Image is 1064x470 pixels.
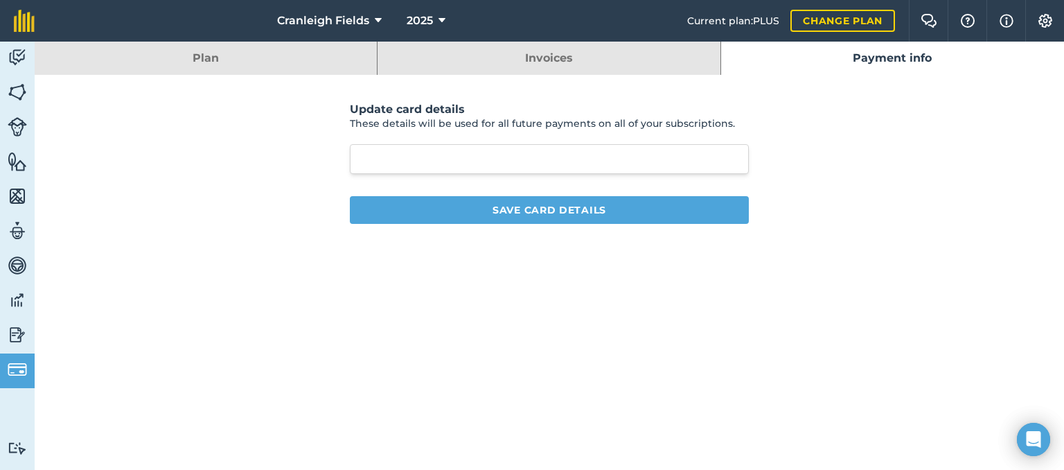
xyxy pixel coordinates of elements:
[277,12,369,29] span: Cranleigh Fields
[8,290,27,311] img: svg+xml;base64,PD94bWwgdmVyc2lvbj0iMS4wIiBlbmNvZGluZz0idXRmLTgiPz4KPCEtLSBHZW5lcmF0b3I6IEFkb2JlIE...
[35,42,377,75] a: Plan
[921,14,937,28] img: Two speech bubbles overlapping with the left bubble in the forefront
[8,47,27,68] img: svg+xml;base64,PD94bWwgdmVyc2lvbj0iMS4wIiBlbmNvZGluZz0idXRmLTgiPz4KPCEtLSBHZW5lcmF0b3I6IEFkb2JlIE...
[8,442,27,455] img: svg+xml;base64,PD94bWwgdmVyc2lvbj0iMS4wIiBlbmNvZGluZz0idXRmLTgiPz4KPCEtLSBHZW5lcmF0b3I6IEFkb2JlIE...
[350,196,749,224] button: Save card details
[350,116,749,130] p: These details will be used for all future payments on all of your subscriptions.
[364,153,734,165] iframe: Secure card payment input frame
[14,10,35,32] img: fieldmargin Logo
[1037,14,1054,28] img: A cog icon
[8,324,27,345] img: svg+xml;base64,PD94bWwgdmVyc2lvbj0iMS4wIiBlbmNvZGluZz0idXRmLTgiPz4KPCEtLSBHZW5lcmF0b3I6IEFkb2JlIE...
[959,14,976,28] img: A question mark icon
[378,42,720,75] a: Invoices
[407,12,433,29] span: 2025
[8,220,27,241] img: svg+xml;base64,PD94bWwgdmVyc2lvbj0iMS4wIiBlbmNvZGluZz0idXRmLTgiPz4KPCEtLSBHZW5lcmF0b3I6IEFkb2JlIE...
[8,360,27,379] img: svg+xml;base64,PD94bWwgdmVyc2lvbj0iMS4wIiBlbmNvZGluZz0idXRmLTgiPz4KPCEtLSBHZW5lcmF0b3I6IEFkb2JlIE...
[790,10,895,32] a: Change plan
[8,82,27,103] img: svg+xml;base64,PHN2ZyB4bWxucz0iaHR0cDovL3d3dy53My5vcmcvMjAwMC9zdmciIHdpZHRoPSI1NiIgaGVpZ2h0PSI2MC...
[8,255,27,276] img: svg+xml;base64,PD94bWwgdmVyc2lvbj0iMS4wIiBlbmNvZGluZz0idXRmLTgiPz4KPCEtLSBHZW5lcmF0b3I6IEFkb2JlIE...
[8,151,27,172] img: svg+xml;base64,PHN2ZyB4bWxucz0iaHR0cDovL3d3dy53My5vcmcvMjAwMC9zdmciIHdpZHRoPSI1NiIgaGVpZ2h0PSI2MC...
[350,103,749,116] h3: Update card details
[1000,12,1013,29] img: svg+xml;base64,PHN2ZyB4bWxucz0iaHR0cDovL3d3dy53My5vcmcvMjAwMC9zdmciIHdpZHRoPSIxNyIgaGVpZ2h0PSIxNy...
[8,186,27,207] img: svg+xml;base64,PHN2ZyB4bWxucz0iaHR0cDovL3d3dy53My5vcmcvMjAwMC9zdmciIHdpZHRoPSI1NiIgaGVpZ2h0PSI2MC...
[8,117,27,137] img: svg+xml;base64,PD94bWwgdmVyc2lvbj0iMS4wIiBlbmNvZGluZz0idXRmLTgiPz4KPCEtLSBHZW5lcmF0b3I6IEFkb2JlIE...
[1017,423,1050,456] div: Open Intercom Messenger
[687,13,779,28] span: Current plan : PLUS
[721,42,1064,75] a: Payment info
